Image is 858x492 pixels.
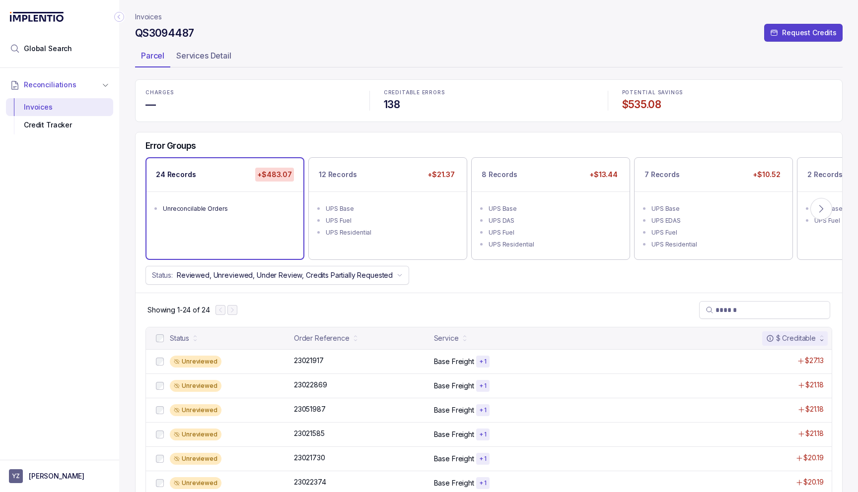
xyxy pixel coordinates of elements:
p: CREDITABLE ERRORS [384,90,594,96]
div: UPS Fuel [651,228,782,238]
li: Tab Services Detail [170,48,237,67]
p: Base Freight [434,357,474,367]
h4: $535.08 [622,98,832,112]
p: 23021917 [294,356,324,366]
p: Parcel [141,50,164,61]
p: 23021585 [294,429,325,438]
button: Status:Reviewed, Unreviewed, Under Review, Credits Partially Requested [145,266,409,285]
div: UPS Base [489,204,619,214]
a: Invoices [135,12,162,22]
p: $21.18 [805,429,824,438]
div: UPS Base [326,204,456,214]
div: UPS Residential [326,228,456,238]
p: Base Freight [434,381,474,391]
p: $21.18 [805,380,824,390]
h4: 138 [384,98,594,112]
p: 23022869 [294,380,327,390]
div: Unreviewed [170,356,221,368]
input: checkbox-checkbox [156,382,164,390]
p: +$13.44 [587,168,620,182]
span: Reconciliations [24,80,76,90]
p: Reviewed, Unreviewed, Under Review, Credits Partially Requested [177,270,393,280]
p: Base Freight [434,405,474,415]
p: + 1 [479,406,487,414]
p: 23021730 [294,453,325,463]
p: Showing 1-24 of 24 [147,305,210,315]
div: Unreviewed [170,453,221,465]
div: UPS Fuel [489,228,619,238]
p: 23051987 [294,404,326,414]
div: Unreviewed [170,477,221,489]
input: checkbox-checkbox [156,455,164,463]
p: + 1 [479,479,487,487]
p: + 1 [479,382,487,390]
p: +$10.52 [751,168,783,182]
p: [PERSON_NAME] [29,471,84,481]
div: UPS Residential [651,240,782,249]
div: Reconciliations [6,96,113,136]
input: checkbox-checkbox [156,358,164,366]
p: 7 Records [644,170,680,180]
div: Unreviewed [170,380,221,392]
p: +$483.07 [255,168,294,182]
input: checkbox-checkbox [156,479,164,487]
p: $21.18 [805,404,824,414]
input: checkbox-checkbox [156,430,164,438]
p: + 1 [479,455,487,463]
p: 23022374 [294,477,326,487]
p: 24 Records [156,170,196,180]
input: checkbox-checkbox [156,406,164,414]
span: User initials [9,469,23,483]
div: Service [434,333,459,343]
li: Tab Parcel [135,48,170,67]
div: Remaining page entries [147,305,210,315]
p: + 1 [479,358,487,366]
div: Collapse Icon [113,11,125,23]
div: Status [170,333,189,343]
button: User initials[PERSON_NAME] [9,469,110,483]
p: CHARGES [145,90,356,96]
h5: Error Groups [145,140,196,151]
p: +$21.37 [426,168,457,182]
nav: breadcrumb [135,12,162,22]
p: POTENTIAL SAVINGS [622,90,832,96]
button: Reconciliations [6,74,113,96]
p: Base Freight [434,478,474,488]
div: Credit Tracker [14,116,105,134]
p: $20.19 [803,453,824,463]
ul: Tab Group [135,48,843,67]
div: UPS Base [651,204,782,214]
p: + 1 [479,430,487,438]
h4: QS3094487 [135,26,194,40]
p: Base Freight [434,454,474,464]
p: 12 Records [319,170,357,180]
div: $ Creditable [766,333,816,343]
div: Order Reference [294,333,350,343]
p: $20.19 [803,477,824,487]
p: 2 Records [807,170,843,180]
p: $27.13 [805,356,824,366]
div: UPS Residential [489,240,619,249]
div: UPS DAS [489,216,619,226]
div: UPS EDAS [651,216,782,226]
span: Global Search [24,44,72,54]
p: Request Credits [782,28,837,38]
button: Request Credits [764,24,843,42]
div: Unreviewed [170,429,221,440]
input: checkbox-checkbox [156,334,164,342]
p: 8 Records [482,170,517,180]
p: Status: [152,270,173,280]
div: Unreconcilable Orders [163,204,293,214]
div: Invoices [14,98,105,116]
div: Unreviewed [170,404,221,416]
p: Services Detail [176,50,231,61]
h4: — [145,98,356,112]
p: Base Freight [434,430,474,439]
div: UPS Fuel [326,216,456,226]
